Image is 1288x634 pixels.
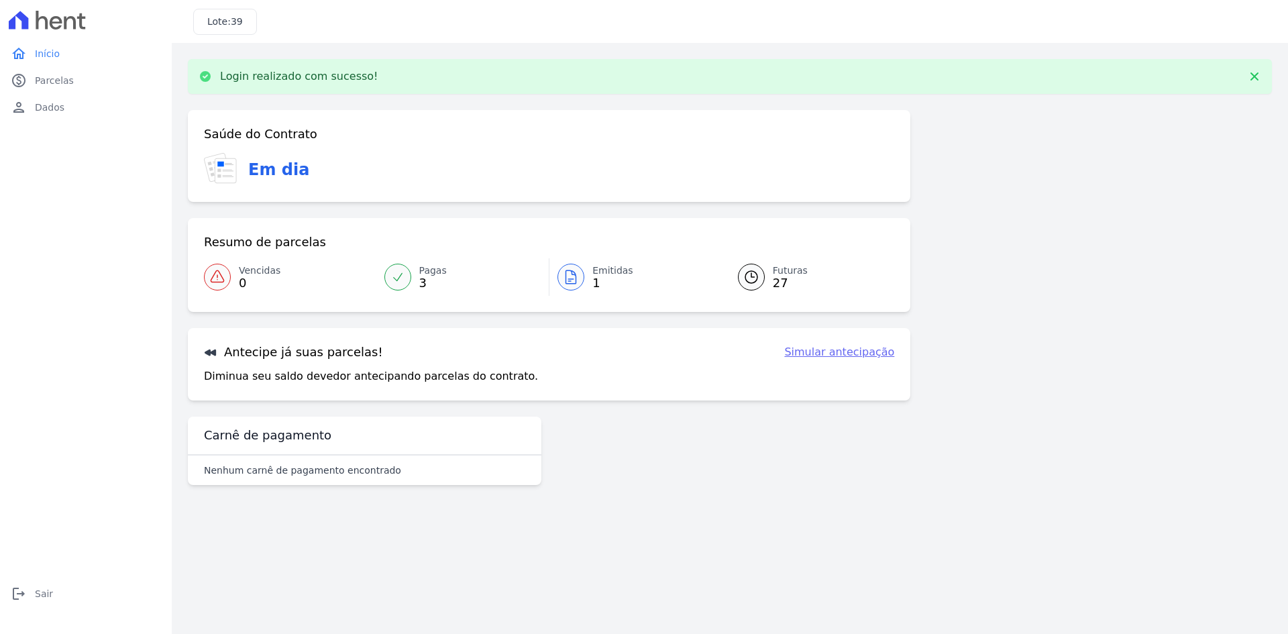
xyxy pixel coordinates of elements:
[784,344,894,360] a: Simular antecipação
[35,47,60,60] span: Início
[204,427,331,443] h3: Carnê de pagamento
[773,278,808,288] span: 27
[592,264,633,278] span: Emitidas
[35,74,74,87] span: Parcelas
[5,40,166,67] a: homeInício
[419,264,447,278] span: Pagas
[231,16,243,27] span: 39
[549,258,722,296] a: Emitidas 1
[35,101,64,114] span: Dados
[592,278,633,288] span: 1
[722,258,895,296] a: Futuras 27
[239,278,280,288] span: 0
[248,158,309,182] h3: Em dia
[5,67,166,94] a: paidParcelas
[11,72,27,89] i: paid
[204,368,538,384] p: Diminua seu saldo devedor antecipando parcelas do contrato.
[5,94,166,121] a: personDados
[5,580,166,607] a: logoutSair
[239,264,280,278] span: Vencidas
[204,344,383,360] h3: Antecipe já suas parcelas!
[11,586,27,602] i: logout
[220,70,378,83] p: Login realizado com sucesso!
[11,99,27,115] i: person
[207,15,243,29] h3: Lote:
[11,46,27,62] i: home
[204,464,401,477] p: Nenhum carnê de pagamento encontrado
[204,234,326,250] h3: Resumo de parcelas
[419,278,447,288] span: 3
[204,258,376,296] a: Vencidas 0
[376,258,549,296] a: Pagas 3
[204,126,317,142] h3: Saúde do Contrato
[35,587,53,600] span: Sair
[773,264,808,278] span: Futuras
